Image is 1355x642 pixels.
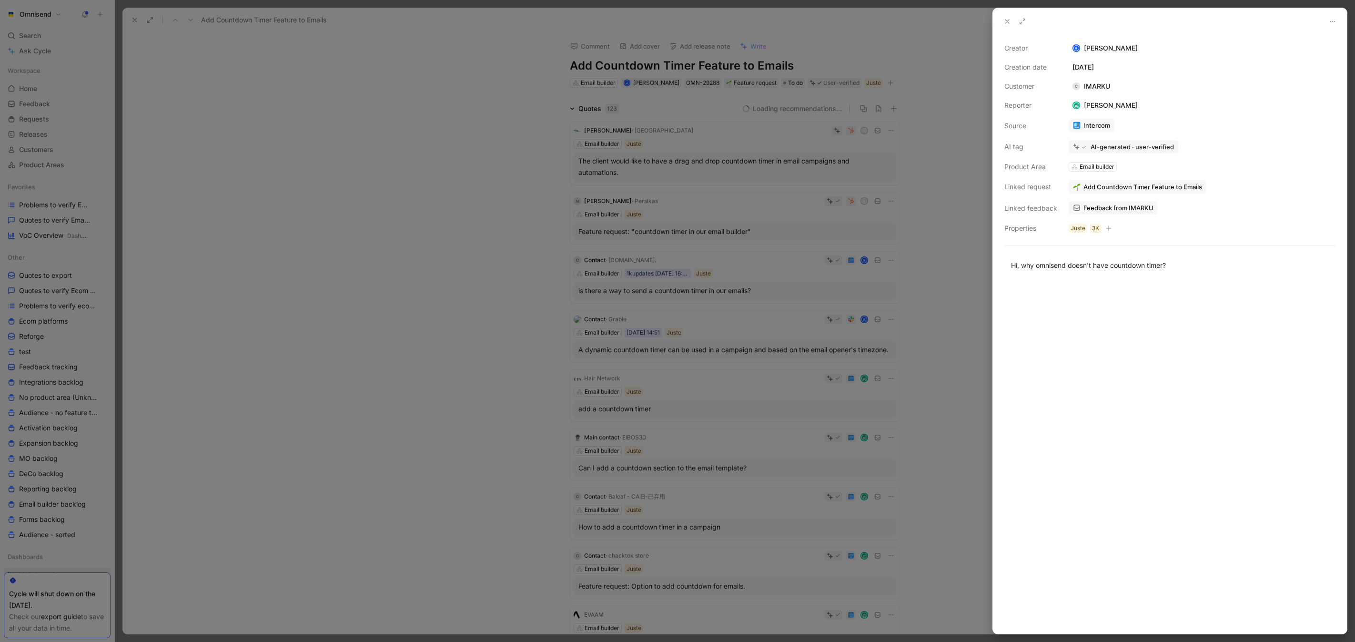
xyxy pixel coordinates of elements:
a: Feedback from IMARKU [1069,201,1158,214]
div: Creator [1004,42,1057,54]
span: Feedback from IMARKU [1083,204,1153,212]
div: [PERSON_NAME] [1069,42,1335,54]
div: AI-generated · user-verified [1091,143,1174,151]
div: Customer [1004,81,1057,92]
div: IMARKU [1069,81,1114,92]
div: Reporter [1004,100,1057,111]
img: 🌱 [1073,183,1081,191]
div: Linked feedback [1004,203,1057,214]
div: Creation date [1004,61,1057,73]
span: Add Countdown Timer Feature to Emails [1083,183,1202,191]
div: [PERSON_NAME] [1069,100,1142,111]
div: Source [1004,120,1057,132]
div: [DATE] [1069,61,1335,73]
div: Product Area [1004,161,1057,173]
div: A [1073,45,1080,51]
img: avatar [1073,102,1080,109]
div: 3K [1092,224,1099,233]
div: Email builder [1080,162,1114,172]
div: Hi, why omnisend doesn't have countdown timer? [1011,260,1329,270]
div: AI tag [1004,141,1057,153]
div: Juste [1071,224,1085,233]
button: 🌱Add Countdown Timer Feature to Emails [1069,180,1206,194]
div: C [1072,82,1080,90]
div: Linked request [1004,181,1057,193]
div: Properties [1004,223,1057,234]
a: Intercom [1069,119,1114,132]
